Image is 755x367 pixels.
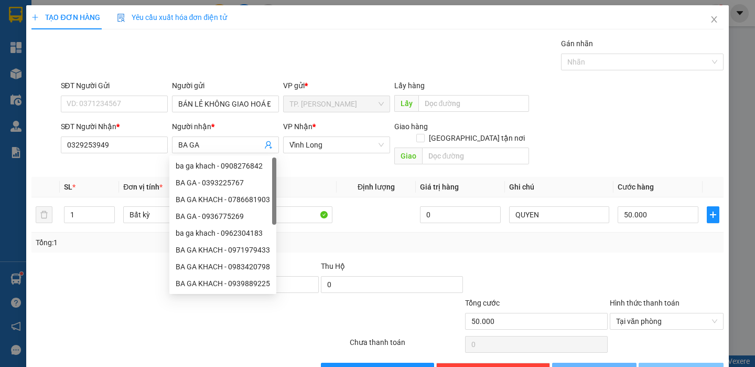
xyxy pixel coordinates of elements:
[618,183,654,191] span: Cước hàng
[420,206,501,223] input: 0
[394,95,418,112] span: Lấy
[394,81,425,90] span: Lấy hàng
[699,5,729,35] button: Close
[418,95,529,112] input: Dọc đường
[169,275,276,292] div: BA GA KHACH - 0939889225
[169,191,276,208] div: BA GA KHACH - 0786681903
[710,15,718,24] span: close
[172,80,279,91] div: Người gửi
[176,177,270,188] div: BA GA - 0393225767
[61,80,168,91] div: SĐT Người Gửi
[176,194,270,205] div: BA GA KHACH - 0786681903
[5,5,42,42] img: logo.jpg
[505,177,613,197] th: Ghi chú
[36,237,292,248] div: Tổng: 1
[321,262,345,270] span: Thu Hộ
[176,227,270,239] div: ba ga khach - 0962304183
[176,261,270,272] div: BA GA KHACH - 0983420798
[422,148,529,164] input: Dọc đường
[616,313,717,329] span: Tại văn phòng
[232,206,332,223] input: VD: Bàn, Ghế
[289,96,384,112] span: TP. Hồ Chí Minh
[169,242,276,258] div: BA GA KHACH - 0971979433
[5,57,72,80] li: VP TP. [PERSON_NAME]
[72,70,128,101] b: 107/1 , Đường 2/9 P1, TP Vĩnh Long
[31,13,100,22] span: TẠO ĐƠN HÀNG
[358,183,395,191] span: Định lượng
[610,299,679,307] label: Hình thức thanh toán
[61,121,168,132] div: SĐT Người Nhận
[425,132,529,144] span: [GEOGRAPHIC_DATA] tận nơi
[5,5,152,45] li: [PERSON_NAME] - 0931936768
[72,70,80,78] span: environment
[289,137,384,153] span: Vĩnh Long
[117,14,125,22] img: icon
[465,299,500,307] span: Tổng cước
[349,337,465,355] div: Chưa thanh toán
[64,183,72,191] span: SL
[394,148,422,164] span: Giao
[707,206,719,223] button: plus
[172,121,279,132] div: Người nhận
[123,183,163,191] span: Đơn vị tính
[176,244,270,256] div: BA GA KHACH - 0971979433
[176,278,270,289] div: BA GA KHACH - 0939889225
[264,141,273,149] span: user-add
[707,211,719,219] span: plus
[176,160,270,172] div: ba ga khach - 0908276842
[394,122,428,131] span: Giao hàng
[169,174,276,191] div: BA GA - 0393225767
[169,258,276,275] div: BA GA KHACH - 0983420798
[169,158,276,174] div: ba ga khach - 0908276842
[561,39,593,48] label: Gán nhãn
[420,183,459,191] span: Giá trị hàng
[509,206,609,223] input: Ghi Chú
[283,80,390,91] div: VP gửi
[283,122,312,131] span: VP Nhận
[176,211,270,222] div: BA GA - 0936775269
[169,208,276,225] div: BA GA - 0936775269
[169,225,276,242] div: ba ga khach - 0962304183
[72,57,139,68] li: VP Vĩnh Long
[117,13,228,22] span: Yêu cầu xuất hóa đơn điện tử
[36,206,52,223] button: delete
[130,207,217,223] span: Bất kỳ
[31,14,39,21] span: plus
